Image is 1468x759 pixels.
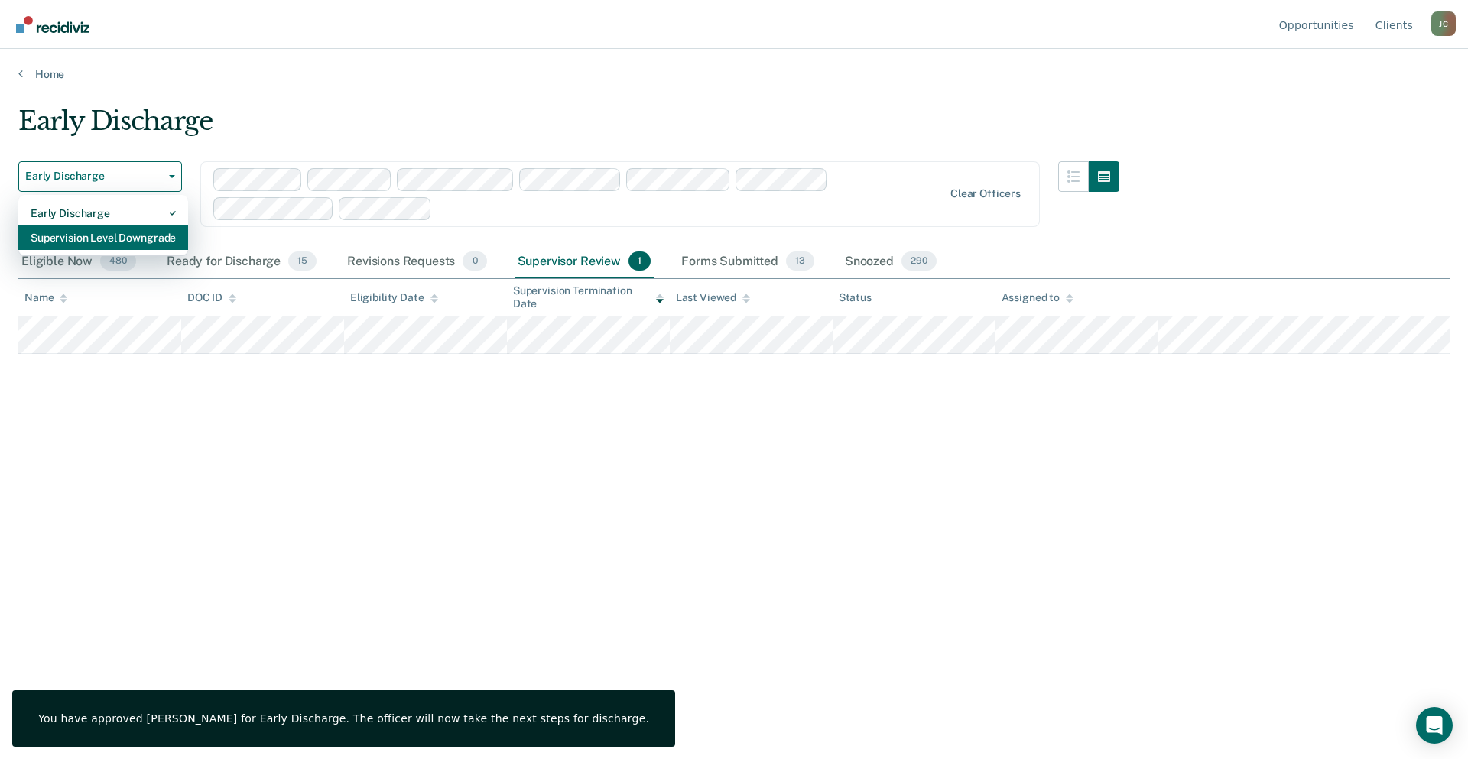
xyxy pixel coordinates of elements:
button: Early Discharge [18,161,182,192]
span: 15 [288,251,317,271]
span: 480 [100,251,136,271]
span: 0 [463,251,486,271]
div: Dropdown Menu [18,195,188,256]
div: Supervision Level Downgrade [31,225,176,250]
div: Supervisor Review1 [515,245,654,279]
div: Assigned to [1002,291,1073,304]
div: Eligible Now480 [18,245,139,279]
span: 13 [786,251,814,271]
div: Name [24,291,67,304]
span: 290 [901,251,937,271]
a: Home [18,67,1450,81]
img: Recidiviz [16,16,89,33]
span: 1 [628,251,651,271]
div: Revisions Requests0 [344,245,489,279]
div: You have approved [PERSON_NAME] for Early Discharge. The officer will now take the next steps for... [38,712,649,725]
button: Profile dropdown button [1431,11,1456,36]
span: Early Discharge [25,170,163,183]
div: Last Viewed [676,291,750,304]
div: J C [1431,11,1456,36]
div: Eligibility Date [350,291,438,304]
div: Status [839,291,872,304]
div: Snoozed290 [842,245,940,279]
div: DOC ID [187,291,236,304]
div: Early Discharge [18,105,1119,149]
div: Early Discharge [31,201,176,225]
div: Ready for Discharge15 [164,245,320,279]
div: Clear officers [950,187,1021,200]
div: Open Intercom Messenger [1416,707,1453,744]
div: Supervision Termination Date [513,284,664,310]
div: Forms Submitted13 [678,245,817,279]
